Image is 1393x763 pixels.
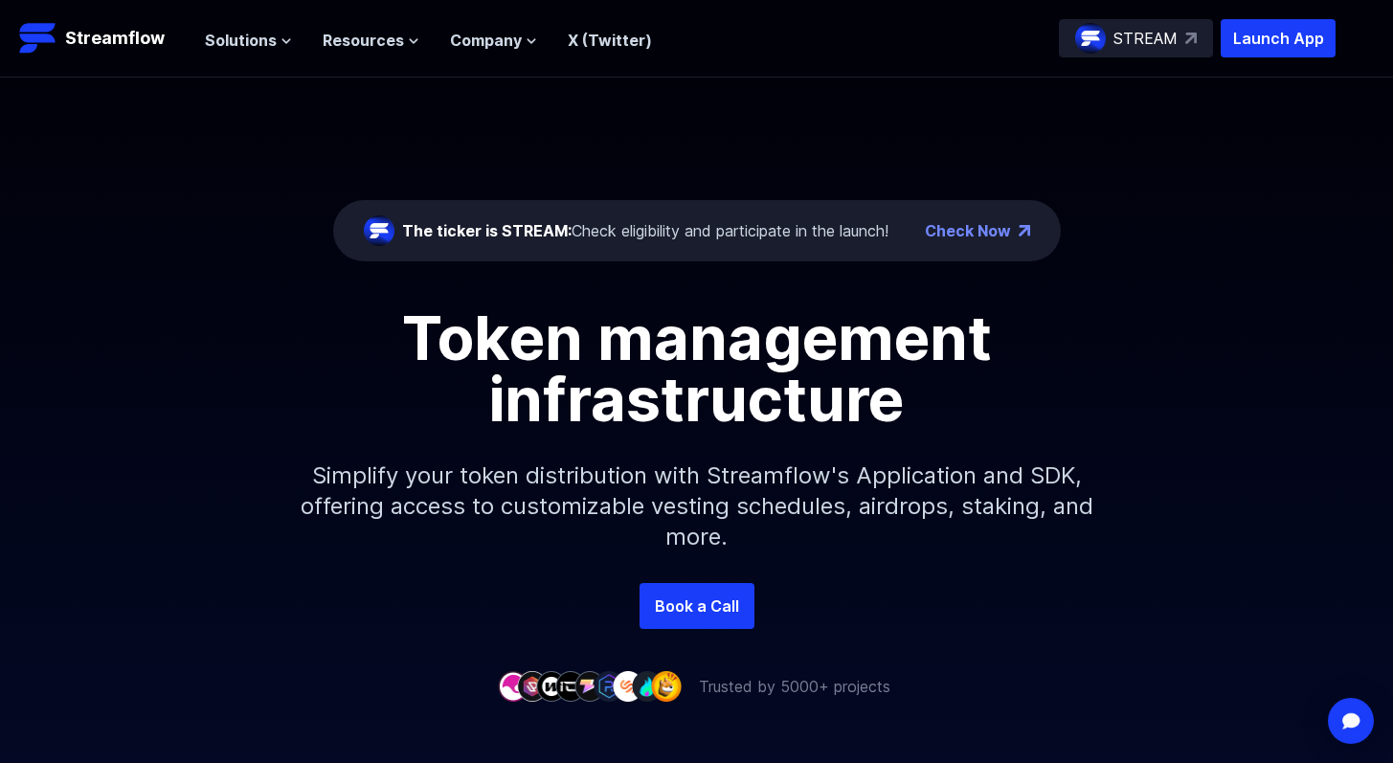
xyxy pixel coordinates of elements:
[205,29,292,52] button: Solutions
[364,215,394,246] img: streamflow-logo-circle.png
[266,307,1128,430] h1: Token management infrastructure
[1113,27,1178,50] p: STREAM
[632,671,663,701] img: company-8
[323,29,419,52] button: Resources
[19,19,186,57] a: Streamflow
[1185,33,1197,44] img: top-right-arrow.svg
[450,29,537,52] button: Company
[450,29,522,52] span: Company
[205,29,277,52] span: Solutions
[19,19,57,57] img: Streamflow Logo
[651,671,682,701] img: company-9
[699,675,890,698] p: Trusted by 5000+ projects
[517,671,548,701] img: company-2
[594,671,624,701] img: company-6
[1328,698,1374,744] div: Open Intercom Messenger
[555,671,586,701] img: company-4
[402,219,888,242] div: Check eligibility and participate in the launch!
[568,31,652,50] a: X (Twitter)
[402,221,572,240] span: The ticker is STREAM:
[1075,23,1106,54] img: streamflow-logo-circle.png
[323,29,404,52] span: Resources
[613,671,643,701] img: company-7
[574,671,605,701] img: company-5
[1019,225,1030,236] img: top-right-arrow.png
[536,671,567,701] img: company-3
[1221,19,1336,57] button: Launch App
[640,583,754,629] a: Book a Call
[65,25,165,52] p: Streamflow
[1059,19,1213,57] a: STREAM
[498,671,528,701] img: company-1
[925,219,1011,242] a: Check Now
[285,430,1109,583] p: Simplify your token distribution with Streamflow's Application and SDK, offering access to custom...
